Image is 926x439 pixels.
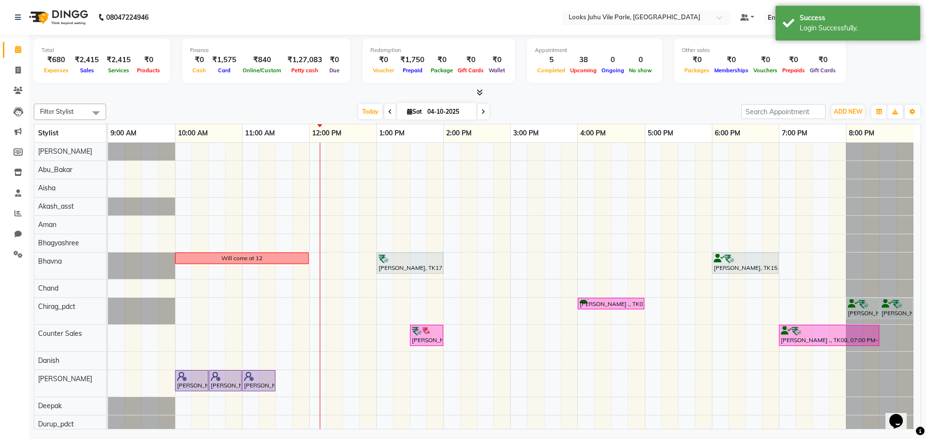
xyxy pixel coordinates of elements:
span: Voucher [370,67,396,74]
a: 3:00 PM [511,126,541,140]
div: Total [41,46,163,54]
span: Cash [190,67,208,74]
div: [PERSON_NAME] ., TK07, 04:00 PM-05:00 PM, Classic Pedicure(F) [579,299,643,308]
a: 2:00 PM [444,126,474,140]
iframe: chat widget [885,400,916,429]
div: [PERSON_NAME], TK30, 08:00 PM-08:30 PM, Foot Massage(F) [847,299,878,318]
div: [PERSON_NAME], TK30, 08:30 PM-09:00 PM, Head Massage(F) [881,299,912,318]
div: [PERSON_NAME], TK27, 01:30 PM-02:00 PM, Stylist Cut(M) [411,326,442,345]
a: 8:00 PM [846,126,877,140]
a: 12:00 PM [310,126,344,140]
span: Completed [535,67,568,74]
input: Search Appointment [741,104,826,119]
div: ₹0 [751,54,780,66]
div: Success [800,13,913,23]
div: 5 [535,54,568,66]
b: 08047224946 [106,4,149,31]
span: Vouchers [751,67,780,74]
div: ₹1,575 [208,54,240,66]
span: Memberships [712,67,751,74]
span: Card [216,67,233,74]
a: 10:00 AM [176,126,210,140]
div: [PERSON_NAME], TK21, 11:00 AM-11:30 AM, Premium Wax~Full Arms [243,372,274,390]
span: No show [626,67,654,74]
span: Sales [78,67,96,74]
span: Services [106,67,132,74]
span: Bhavna [38,257,62,266]
div: ₹840 [240,54,284,66]
input: 2025-10-04 [424,105,473,119]
div: ₹0 [428,54,455,66]
span: Stylist [38,129,58,137]
a: 11:00 AM [243,126,277,140]
div: ₹2,415 [71,54,103,66]
div: ₹0 [190,54,208,66]
div: [PERSON_NAME], TK17, 01:00 PM-02:00 PM, Blow Dry Sr. Stylist(F)* [378,254,442,272]
span: Prepaid [400,67,425,74]
span: Counter Sales [38,329,82,338]
span: Wallet [486,67,507,74]
div: 0 [626,54,654,66]
div: ₹680 [41,54,71,66]
span: Expenses [41,67,71,74]
span: Petty cash [289,67,321,74]
div: 0 [599,54,626,66]
div: ₹0 [486,54,507,66]
span: Gift Cards [807,67,838,74]
div: ₹1,750 [396,54,428,66]
span: Upcoming [568,67,599,74]
img: logo [25,4,91,31]
span: Sat [405,108,424,115]
span: [PERSON_NAME] [38,147,92,156]
span: Today [358,104,382,119]
div: ₹1,27,083 [284,54,326,66]
span: Package [428,67,455,74]
div: ₹2,415 [103,54,135,66]
div: ₹0 [326,54,343,66]
div: [PERSON_NAME], TK21, 10:30 AM-11:00 AM, Premium Wax~Full Legs [210,372,241,390]
span: Deepak [38,401,62,410]
span: Danish [38,356,59,365]
div: [PERSON_NAME] ., TK08, 07:00 PM-08:30 PM, Curling Tongs(F)* [780,326,878,345]
span: Bhagyashree [38,239,79,247]
span: Abu_Bakar [38,165,72,174]
div: Login Successfully. [800,23,913,33]
div: Appointment [535,46,654,54]
span: Products [135,67,163,74]
span: Chirag_pdct [38,302,75,311]
div: ₹0 [682,54,712,66]
div: ₹0 [712,54,751,66]
div: [PERSON_NAME], TK21, 10:00 AM-10:30 AM, Face Bleach(F) [176,372,207,390]
span: Akash_asst [38,202,74,211]
div: ₹0 [780,54,807,66]
a: 6:00 PM [712,126,743,140]
span: Prepaids [780,67,807,74]
div: [PERSON_NAME], TK15, 06:00 PM-07:00 PM, Blow Dry Sr. Stylist(F)* [713,254,777,272]
div: ₹0 [370,54,396,66]
span: Ongoing [599,67,626,74]
span: Aman [38,220,56,229]
div: Redemption [370,46,507,54]
div: Will come at 12 [221,254,262,263]
span: Filter Stylist [40,107,74,115]
span: Chand [38,284,58,293]
span: Gift Cards [455,67,486,74]
span: ADD NEW [834,108,862,115]
span: [PERSON_NAME] [38,374,92,383]
div: ₹0 [135,54,163,66]
div: ₹0 [455,54,486,66]
div: 38 [568,54,599,66]
a: 9:00 AM [108,126,139,140]
div: Other sales [682,46,838,54]
button: ADD NEW [831,105,865,119]
a: 1:00 PM [377,126,407,140]
a: 5:00 PM [645,126,676,140]
div: ₹0 [807,54,838,66]
div: Finance [190,46,343,54]
span: Online/Custom [240,67,284,74]
a: 4:00 PM [578,126,608,140]
span: Durup_pdct [38,420,74,428]
span: Packages [682,67,712,74]
a: 7:00 PM [779,126,810,140]
span: Aisha [38,184,55,192]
